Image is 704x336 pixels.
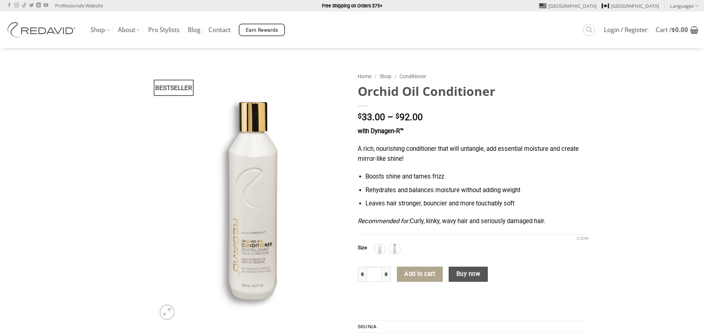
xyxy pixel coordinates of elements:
[602,0,659,11] a: [GEOGRAPHIC_DATA]
[382,267,391,282] input: Increase quantity of Orchid Oil Conditioner
[374,243,385,254] div: 1L
[358,83,589,99] h1: Orchid Oil Conditioner
[36,3,41,8] a: Follow on LinkedIn
[358,218,410,225] em: Recommended for:
[671,25,675,34] span: $
[118,23,140,37] a: About
[160,305,174,319] a: Zoom
[365,172,588,182] li: Boosts shine and tames frizz
[358,113,362,120] span: $
[358,267,367,282] input: Reduce quantity of Orchid Oil Conditioner
[656,27,688,33] span: Cart /
[7,3,11,8] a: Follow on Facebook
[22,3,26,8] a: Follow on TikTok
[358,112,385,122] bdi: 33.00
[358,217,589,226] p: Curly, kinky, wavy hair and seriously damaged hair.
[155,69,347,323] img: REDAVID Orchid Oil Conditioner
[604,23,647,37] a: Login / Register
[375,244,385,254] img: 1L
[358,144,589,164] p: A rich, nourishing conditioner that will untangle, add essential moisture and create mirror-like ...
[246,26,278,34] span: Earn Rewards
[358,128,404,135] strong: with Dynagen-R™
[367,267,382,282] input: Product quantity
[148,23,180,37] a: Pro Stylists
[368,324,377,329] span: N/A
[387,112,393,122] span: –
[208,23,231,37] a: Contact
[389,243,400,254] div: 250ml
[395,113,399,120] span: $
[91,23,110,37] a: Shop
[29,3,34,8] a: Follow on Twitter
[397,267,443,282] button: Add to cart
[604,27,647,33] span: Login / Register
[358,245,367,250] label: Size
[449,267,487,282] button: Buy now
[390,244,399,254] img: 250ml
[671,25,688,34] bdi: 0.00
[6,22,79,38] img: REDAVID Salon Products | United States
[656,22,698,38] a: View cart
[670,0,698,11] a: Languages
[539,0,596,11] a: [GEOGRAPHIC_DATA]
[380,73,391,79] a: Shop
[577,236,589,241] a: Clear options
[365,199,588,209] li: Leaves hair stronger, bouncier and more touchably soft
[358,321,589,332] span: SKU:
[239,24,285,36] a: Earn Rewards
[14,3,19,8] a: Follow on Instagram
[583,24,595,36] a: Search
[365,186,588,195] li: Rehydrates and balances moisture without adding weight
[44,3,48,8] a: Follow on YouTube
[358,73,371,79] a: Home
[394,73,397,79] span: /
[188,23,200,37] a: Blog
[322,3,382,8] strong: Free Shipping on Orders $75+
[395,112,423,122] bdi: 92.00
[399,73,426,79] a: Conditioner
[358,72,589,81] nav: Breadcrumb
[374,73,377,79] span: /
